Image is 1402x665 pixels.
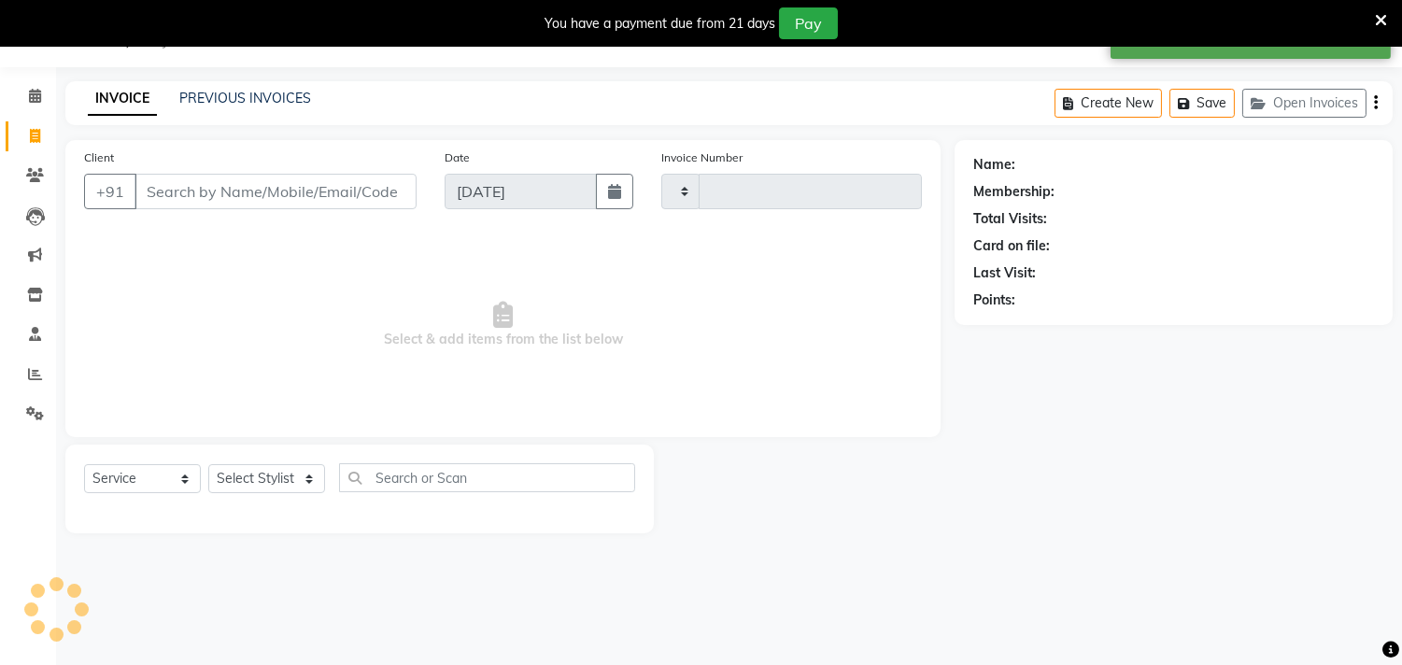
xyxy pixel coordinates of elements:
[1169,89,1235,118] button: Save
[1242,89,1367,118] button: Open Invoices
[973,155,1015,175] div: Name:
[1055,89,1162,118] button: Create New
[973,209,1047,229] div: Total Visits:
[661,149,743,166] label: Invoice Number
[84,232,922,418] span: Select & add items from the list below
[973,290,1015,310] div: Points:
[779,7,838,39] button: Pay
[179,90,311,106] a: PREVIOUS INVOICES
[88,82,157,116] a: INVOICE
[84,174,136,209] button: +91
[973,182,1055,202] div: Membership:
[973,263,1036,283] div: Last Visit:
[545,14,775,34] div: You have a payment due from 21 days
[445,149,470,166] label: Date
[973,236,1050,256] div: Card on file:
[339,463,635,492] input: Search or Scan
[135,174,417,209] input: Search by Name/Mobile/Email/Code
[84,149,114,166] label: Client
